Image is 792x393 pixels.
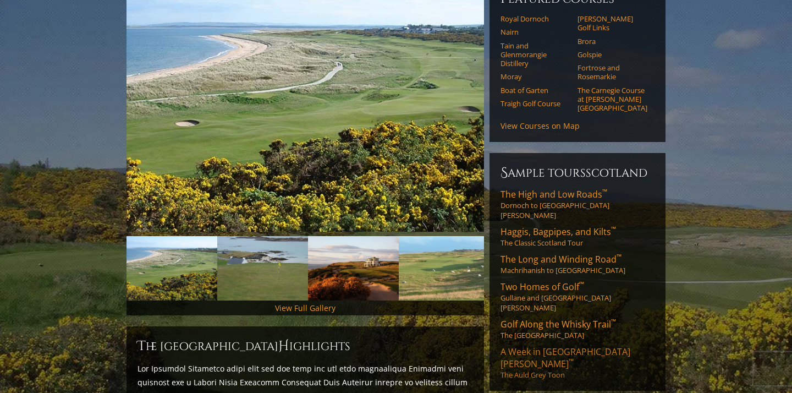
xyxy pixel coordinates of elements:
a: Brora [577,37,647,46]
sup: ™ [602,187,607,197]
a: Golf Along the Whisky Trail™The [GEOGRAPHIC_DATA] [501,318,654,340]
a: Fortrose and Rosemarkie [577,63,647,81]
sup: ™ [617,252,621,261]
sup: ™ [569,357,574,366]
a: Boat of Garten [501,86,570,95]
a: A Week in [GEOGRAPHIC_DATA][PERSON_NAME]™The Auld Grey Toon [501,346,654,380]
span: The Long and Winding Road [501,253,621,265]
span: Haggis, Bagpipes, and Kilts [501,226,616,238]
a: The Long and Winding Road™Machrihanish to [GEOGRAPHIC_DATA] [501,253,654,275]
a: View Full Gallery [275,303,335,313]
sup: ™ [611,225,616,234]
span: The High and Low Roads [501,188,607,200]
h2: The [GEOGRAPHIC_DATA] ighlights [137,337,473,355]
a: Moray [501,72,570,81]
span: Two Homes of Golf [501,281,584,293]
h6: Sample ToursScotland [501,164,654,182]
span: H [278,337,289,355]
a: The Carnegie Course at [PERSON_NAME][GEOGRAPHIC_DATA] [577,86,647,113]
span: Golf Along the Whisky Trail [501,318,616,330]
span: A Week in [GEOGRAPHIC_DATA][PERSON_NAME] [501,346,630,370]
a: Tain and Glenmorangie Distillery [501,41,570,68]
a: Royal Dornoch [501,14,570,23]
a: Golspie [577,50,647,59]
a: The High and Low Roads™Dornoch to [GEOGRAPHIC_DATA][PERSON_NAME] [501,188,654,220]
a: [PERSON_NAME] Golf Links [577,14,647,32]
a: Haggis, Bagpipes, and Kilts™The Classic Scotland Tour [501,226,654,248]
a: Two Homes of Golf™Gullane and [GEOGRAPHIC_DATA][PERSON_NAME] [501,281,654,313]
a: Traigh Golf Course [501,99,570,108]
sup: ™ [579,280,584,289]
a: View Courses on Map [501,121,580,131]
sup: ™ [611,317,616,326]
a: Nairn [501,28,570,36]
